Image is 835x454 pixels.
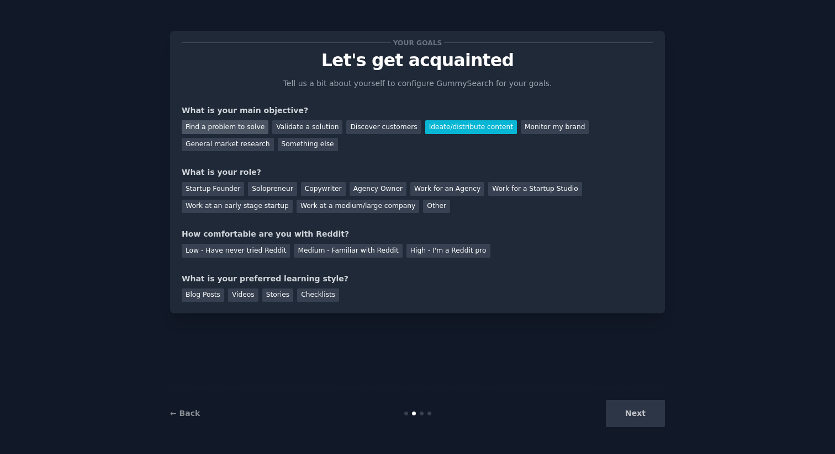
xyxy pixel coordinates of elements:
[350,182,406,196] div: Agency Owner
[182,289,224,302] div: Blog Posts
[182,228,653,240] div: How comfortable are you with Reddit?
[170,409,200,418] a: ← Back
[423,200,450,213] div: Other
[346,120,421,134] div: Discover customers
[182,182,244,196] div: Startup Founder
[301,182,346,196] div: Copywriter
[278,138,338,152] div: Something else
[182,244,290,258] div: Low - Have never tried Reddit
[182,200,293,213] div: Work at an early stage startup
[391,37,444,49] span: Your goals
[248,182,297,196] div: Solopreneur
[182,167,653,178] div: What is your role?
[297,289,339,302] div: Checklists
[410,182,484,196] div: Work for an Agency
[262,289,293,302] div: Stories
[228,289,258,302] div: Videos
[182,105,653,116] div: What is your main objective?
[294,244,402,258] div: Medium - Familiar with Reddit
[278,78,557,89] p: Tell us a bit about yourself to configure GummySearch for your goals.
[182,51,653,70] p: Let's get acquainted
[182,138,274,152] div: General market research
[406,244,490,258] div: High - I'm a Reddit pro
[425,120,517,134] div: Ideate/distribute content
[488,182,582,196] div: Work for a Startup Studio
[182,273,653,285] div: What is your preferred learning style?
[297,200,419,213] div: Work at a medium/large company
[521,120,589,134] div: Monitor my brand
[182,120,268,134] div: Find a problem to solve
[272,120,342,134] div: Validate a solution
